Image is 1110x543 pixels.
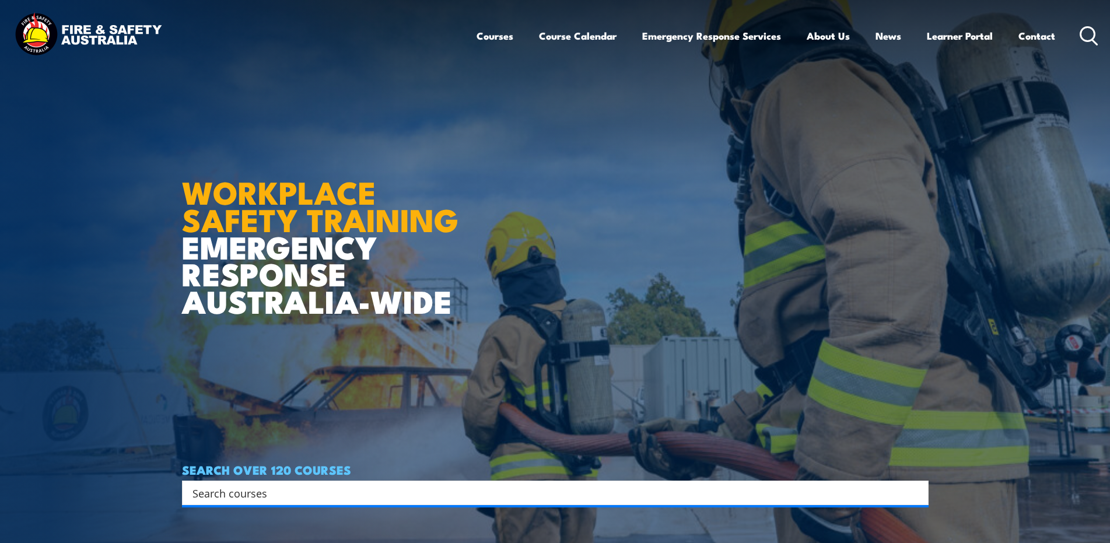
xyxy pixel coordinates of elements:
[182,149,467,314] h1: EMERGENCY RESPONSE AUSTRALIA-WIDE
[642,20,781,51] a: Emergency Response Services
[182,463,929,476] h4: SEARCH OVER 120 COURSES
[182,167,458,243] strong: WORKPLACE SAFETY TRAINING
[908,485,925,501] button: Search magnifier button
[876,20,901,51] a: News
[477,20,513,51] a: Courses
[539,20,617,51] a: Course Calendar
[195,485,905,501] form: Search form
[927,20,993,51] a: Learner Portal
[192,484,903,502] input: Search input
[1018,20,1055,51] a: Contact
[807,20,850,51] a: About Us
